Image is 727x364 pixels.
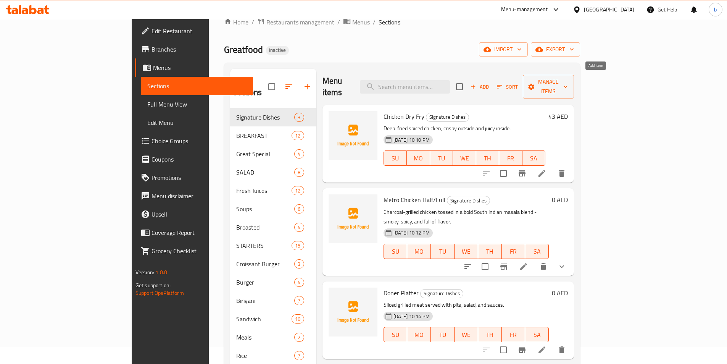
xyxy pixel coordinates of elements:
span: 12 [292,132,303,139]
span: Sections [379,18,400,27]
span: Sandwich [236,314,292,324]
div: Signature Dishes3 [230,108,316,126]
span: Meals [236,333,294,342]
button: SA [525,244,549,259]
span: Select all sections [264,79,280,95]
span: Add [469,83,490,91]
button: SA [522,150,546,166]
span: Broasted [236,223,294,232]
span: MO [410,153,427,164]
div: [GEOGRAPHIC_DATA] [584,5,634,14]
button: FR [499,150,522,166]
a: Promotions [135,168,253,187]
span: Get support on: [135,280,171,290]
div: STARTERS [236,241,292,250]
span: TU [433,153,450,164]
span: Rice [236,351,294,360]
span: 6 [295,205,303,213]
div: items [294,259,304,269]
span: TU [434,246,451,257]
span: 7 [295,352,303,359]
span: Version: [135,267,154,277]
div: items [294,204,304,214]
span: WE [456,153,473,164]
h6: 0 AED [552,288,568,298]
span: SU [387,329,405,340]
div: Burger4 [230,273,316,291]
span: Doner Platter [384,287,419,299]
span: Burger [236,278,294,287]
button: Add section [298,78,316,96]
div: Fresh Juices [236,186,292,195]
span: 15 [292,242,303,249]
span: FR [502,153,519,164]
span: Sort [497,83,518,91]
a: Edit menu item [537,345,546,354]
span: 4 [295,279,303,286]
span: WE [458,246,475,257]
span: Menus [352,18,370,27]
a: Full Menu View [141,95,253,113]
div: Broasted4 [230,218,316,236]
div: Croissant Burger3 [230,255,316,273]
a: Menu disclaimer [135,187,253,205]
span: Menus [153,63,247,72]
div: items [294,223,304,232]
span: 12 [292,187,303,194]
div: Sandwich10 [230,310,316,328]
button: show more [553,257,571,276]
button: TU [431,244,455,259]
span: b [714,5,717,14]
div: Soups6 [230,200,316,218]
div: Biriyani [236,296,294,305]
span: TU [434,329,451,340]
span: Sections [147,81,247,91]
span: [DATE] 10:12 PM [390,229,433,236]
button: MO [407,244,431,259]
div: items [294,149,304,159]
div: items [292,314,304,324]
span: Edit Restaurant [152,26,247,36]
span: WE [458,329,475,340]
div: items [294,351,304,360]
a: Branches [135,40,253,58]
div: STARTERS15 [230,236,316,255]
button: Branch-specific-item [495,257,513,276]
span: SA [526,153,543,164]
button: TH [478,244,502,259]
a: Grocery Checklist [135,242,253,260]
button: Add [467,81,492,93]
button: TH [478,327,502,342]
button: WE [455,244,478,259]
a: Upsell [135,205,253,223]
span: Select to update [477,259,493,275]
button: delete [553,164,571,183]
div: Menu-management [501,5,548,14]
span: 2 [295,334,303,341]
button: sort-choices [459,257,477,276]
span: Choice Groups [152,136,247,146]
span: Soups [236,204,294,214]
button: Branch-specific-item [513,164,531,183]
span: Menu disclaimer [152,191,247,201]
h2: Menu items [322,75,351,98]
span: Select to update [495,342,511,358]
li: / [337,18,340,27]
span: [DATE] 10:10 PM [390,136,433,144]
img: Metro Chicken Half/Full [329,194,377,243]
span: Select to update [495,165,511,181]
div: SALAD [236,168,294,177]
button: SA [525,327,549,342]
div: SALAD8 [230,163,316,181]
span: export [537,45,574,54]
a: Sections [141,77,253,95]
p: Sliced grilled meat served with pita, salad, and sauces. [384,300,549,310]
span: import [485,45,522,54]
span: 4 [295,224,303,231]
div: items [294,278,304,287]
div: Signature Dishes [447,196,490,205]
